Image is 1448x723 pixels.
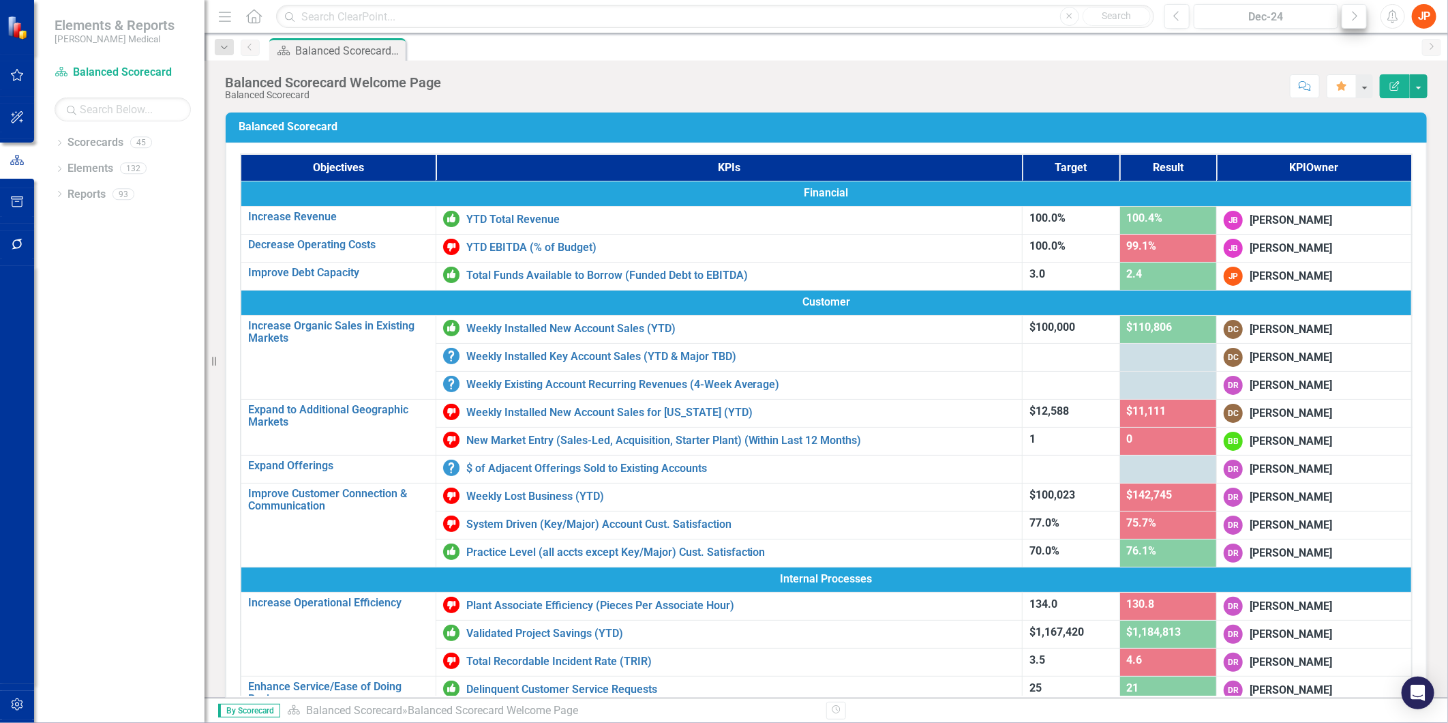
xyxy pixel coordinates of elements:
[5,14,31,40] img: ClearPoint Strategy
[443,211,459,227] img: On or Above Target
[443,597,459,613] img: Below Target
[1224,681,1243,700] div: DR
[248,404,429,428] a: Expand to Additional Geographic Markets
[466,379,1016,391] a: Weekly Existing Account Recurring Revenues (4-Week Average)
[443,516,459,532] img: Below Target
[67,135,123,151] a: Scorecards
[1250,627,1332,643] div: [PERSON_NAME]
[1127,267,1143,280] span: 2.4
[1217,649,1412,677] td: Double-Click to Edit
[443,432,459,448] img: Below Target
[436,207,1023,235] td: Double-Click to Edit Right Click for Context Menu
[1198,9,1333,25] div: Dec-24
[1029,488,1075,501] span: $100,023
[1224,460,1243,479] div: DR
[55,33,175,44] small: [PERSON_NAME] Medical
[466,241,1016,254] a: YTD EBITDA (% of Budget)
[218,704,280,718] span: By Scorecard
[1217,316,1412,344] td: Double-Click to Edit
[1127,625,1181,638] span: $1,184,813
[436,677,1023,705] td: Double-Click to Edit Right Click for Context Menu
[1127,681,1139,694] span: 21
[466,213,1016,226] a: YTD Total Revenue
[466,434,1016,447] a: New Market Entry (Sales-Led, Acquisition, Starter Plant) (Within Last 12 Months)
[248,597,429,609] a: Increase Operational Efficiency
[1412,4,1436,29] button: JP
[120,163,147,175] div: 132
[436,456,1023,484] td: Double-Click to Edit Right Click for Context Menu
[1250,462,1332,477] div: [PERSON_NAME]
[248,295,1404,310] span: Customer
[225,75,441,90] div: Balanced Scorecard Welcome Page
[443,488,459,504] img: Below Target
[466,600,1016,612] a: Plant Associate Efficiency (Pieces Per Associate Hour)
[1029,404,1069,417] span: $12,588
[443,460,459,476] img: No Information
[1250,269,1332,284] div: [PERSON_NAME]
[443,653,459,669] img: Below Target
[248,320,429,344] a: Increase Organic Sales in Existing Markets
[225,90,441,100] div: Balanced Scorecard
[436,484,1023,512] td: Double-Click to Edit Right Click for Context Menu
[1250,546,1332,561] div: [PERSON_NAME]
[241,567,1412,593] td: Double-Click to Edit
[436,316,1023,344] td: Double-Click to Edit Right Click for Context Menu
[1029,211,1066,224] span: 100.0%
[276,5,1154,29] input: Search ClearPoint...
[466,269,1016,282] a: Total Funds Available to Borrow (Funded Debt to EBITDA)
[443,348,459,364] img: No Information
[466,628,1016,640] a: Validated Project Savings (YTD)
[1224,544,1243,563] div: DR
[436,649,1023,677] td: Double-Click to Edit Right Click for Context Menu
[1217,512,1412,540] td: Double-Click to Edit
[248,488,429,512] a: Improve Customer Connection & Communication
[1250,406,1332,422] div: [PERSON_NAME]
[241,484,436,567] td: Double-Click to Edit Right Click for Context Menu
[241,181,1412,207] td: Double-Click to Edit
[1217,621,1412,649] td: Double-Click to Edit
[466,323,1016,335] a: Weekly Installed New Account Sales (YTD)
[1402,677,1434,709] div: Open Intercom Messenger
[1217,677,1412,705] td: Double-Click to Edit
[436,344,1023,372] td: Double-Click to Edit Right Click for Context Menu
[466,462,1016,475] a: $ of Adjacent Offerings Sold to Existing Accounts
[1224,432,1243,451] div: BB
[466,351,1016,363] a: Weekly Installed Key Account Sales (YTD & Major TBD)
[443,544,459,560] img: On or Above Target
[1029,321,1075,334] span: $100,000
[1127,488,1173,501] span: $142,745
[443,239,459,255] img: Below Target
[1250,378,1332,394] div: [PERSON_NAME]
[1217,372,1412,400] td: Double-Click to Edit
[1250,599,1332,615] div: [PERSON_NAME]
[443,681,459,697] img: On or Above Target
[55,98,191,121] input: Search Below...
[1127,432,1133,445] span: 0
[1250,434,1332,449] div: [PERSON_NAME]
[1224,516,1243,535] div: DR
[1250,241,1332,256] div: [PERSON_NAME]
[241,235,436,263] td: Double-Click to Edit Right Click for Context Menu
[1217,207,1412,235] td: Double-Click to Edit
[443,625,459,641] img: On or Above Target
[1217,344,1412,372] td: Double-Click to Edit
[1224,267,1243,286] div: JP
[1224,320,1243,339] div: DC
[466,546,1016,559] a: Practice Level (all accts except Key/Major) Cust. Satisfaction
[443,404,459,420] img: Below Target
[1127,321,1173,334] span: $110,806
[443,267,459,283] img: On or Above Target
[466,518,1016,531] a: System Driven (Key/Major) Account Cust. Satisfaction
[466,490,1016,503] a: Weekly Lost Business (YTD)
[436,540,1023,567] td: Double-Click to Edit Right Click for Context Menu
[248,572,1404,587] span: Internal Processes
[1029,597,1057,610] span: 134.0
[436,593,1023,621] td: Double-Click to Edit Right Click for Context Menu
[1224,239,1243,258] div: JB
[248,681,429,705] a: Enhance Service/Ease of Doing Business
[1224,348,1243,367] div: DC
[1029,239,1066,252] span: 100.0%
[1217,235,1412,263] td: Double-Click to Edit
[466,655,1016,668] a: Total Recordable Incident Rate (TRIR)
[130,137,152,149] div: 45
